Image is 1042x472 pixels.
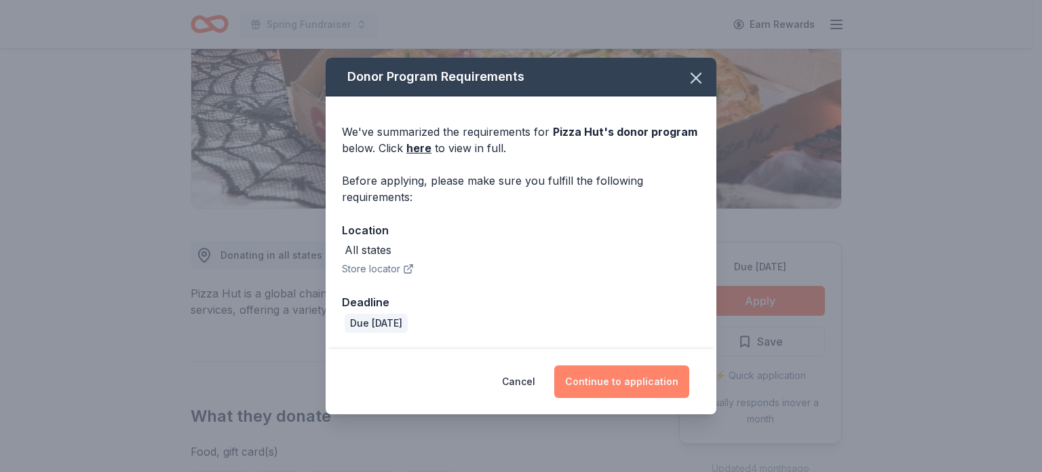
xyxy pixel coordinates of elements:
button: Continue to application [554,365,689,398]
button: Cancel [502,365,535,398]
div: Deadline [342,293,700,311]
div: Before applying, please make sure you fulfill the following requirements: [342,173,700,205]
span: Pizza Hut 's donor program [553,125,697,139]
div: Due [DATE] [345,314,408,333]
button: Store locator [342,261,414,277]
div: Donor Program Requirements [326,58,716,96]
div: All states [345,242,391,258]
div: Location [342,221,700,239]
div: We've summarized the requirements for below. Click to view in full. [342,124,700,156]
a: here [406,140,431,156]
